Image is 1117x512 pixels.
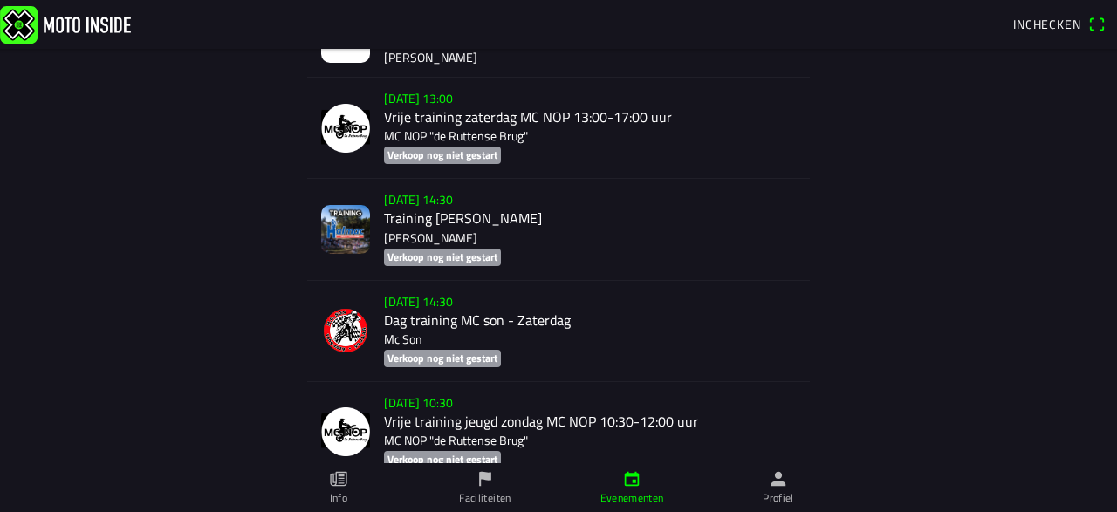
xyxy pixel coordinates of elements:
[307,281,810,382] a: [DATE] 14:30Dag training MC son - ZaterdagMc SonVerkoop nog niet gestart
[622,469,641,488] ion-icon: calendar
[307,179,810,280] a: [DATE] 14:30Training [PERSON_NAME][PERSON_NAME]Verkoop nog niet gestart
[330,490,347,506] ion-label: Info
[329,469,348,488] ion-icon: paper
[459,490,511,506] ion-label: Faciliteiten
[307,382,810,483] a: [DATE] 10:30Vrije training jeugd zondag MC NOP 10:30-12:00 uurMC NOP "de Ruttense Brug"Verkoop no...
[307,78,810,179] a: [DATE] 13:00Vrije training zaterdag MC NOP 13:00-17:00 uurMC NOP "de Ruttense Brug"Verkoop nog ni...
[321,407,370,456] img: NjdwpvkGicnr6oC83998ZTDUeXJJ29cK9cmzxz8K.png
[763,490,794,506] ion-label: Profiel
[1004,10,1114,38] a: Incheckenqr scanner
[1013,15,1081,33] span: Inchecken
[321,205,370,254] img: N3lxsS6Zhak3ei5Q5MtyPEvjHqMuKUUTBqHB2i4g.png
[769,469,788,488] ion-icon: person
[476,469,495,488] ion-icon: flag
[321,306,370,355] img: sfRBxcGZmvZ0K6QUyq9TbY0sbKJYVDoKWVN9jkDZ.png
[321,104,370,153] img: NjdwpvkGicnr6oC83998ZTDUeXJJ29cK9cmzxz8K.png
[600,490,664,506] ion-label: Evenementen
